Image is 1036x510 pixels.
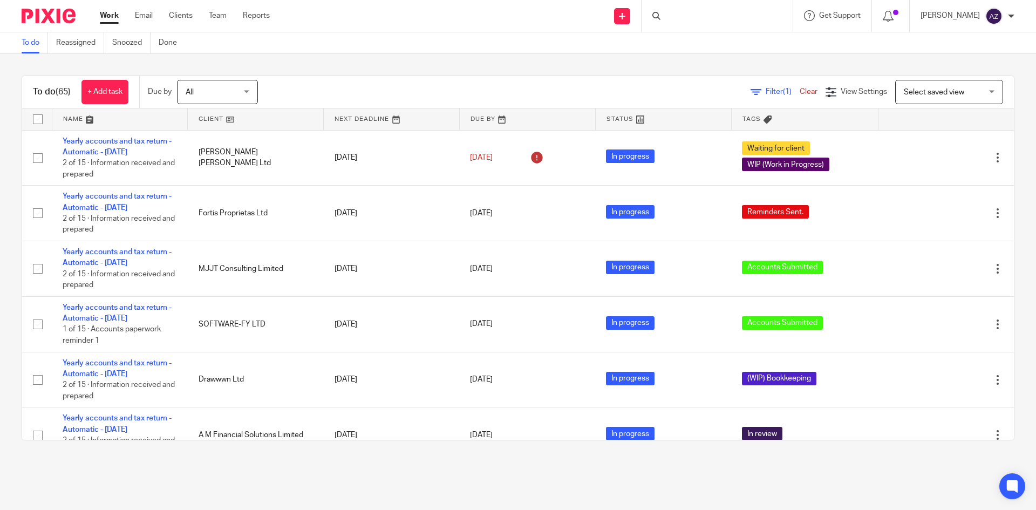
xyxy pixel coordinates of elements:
img: svg%3E [985,8,1003,25]
span: Reminders Sent. [742,205,809,219]
span: WIP (Work in Progress) [742,158,829,171]
td: [PERSON_NAME] [PERSON_NAME] Ltd [188,130,324,186]
td: [DATE] [324,130,460,186]
a: Team [209,10,227,21]
span: [DATE] [470,431,493,439]
span: In progress [606,372,655,385]
td: A M Financial Solutions Limited [188,407,324,463]
h1: To do [33,86,71,98]
td: Drawwwn Ltd [188,352,324,407]
a: To do [22,32,48,53]
a: Snoozed [112,32,151,53]
span: (WIP) Bookkeeping [742,372,816,385]
td: SOFTWARE-FY LTD [188,296,324,352]
a: Work [100,10,119,21]
a: Reports [243,10,270,21]
td: [DATE] [324,407,460,463]
a: Yearly accounts and tax return - Automatic - [DATE] [63,248,172,267]
span: In progress [606,149,655,163]
span: [DATE] [470,321,493,328]
a: Done [159,32,185,53]
span: In review [742,427,782,440]
span: In progress [606,261,655,274]
p: Due by [148,86,172,97]
span: 1 of 15 · Accounts paperwork reminder 1 [63,326,161,345]
span: Select saved view [904,89,964,96]
a: Yearly accounts and tax return - Automatic - [DATE] [63,138,172,156]
a: Yearly accounts and tax return - Automatic - [DATE] [63,414,172,433]
a: Yearly accounts and tax return - Automatic - [DATE] [63,359,172,378]
a: Email [135,10,153,21]
a: Clients [169,10,193,21]
span: In progress [606,427,655,440]
span: [DATE] [470,209,493,217]
span: All [186,89,194,96]
td: MJJT Consulting Limited [188,241,324,297]
span: Accounts Submitted [742,316,823,330]
td: [DATE] [324,352,460,407]
span: Accounts Submitted [742,261,823,274]
span: (65) [56,87,71,96]
span: 2 of 15 · Information received and prepared [63,159,175,178]
a: Yearly accounts and tax return - Automatic - [DATE] [63,304,172,322]
span: 2 of 15 · Information received and prepared [63,437,175,455]
td: [DATE] [324,241,460,297]
span: 2 of 15 · Information received and prepared [63,270,175,289]
td: Fortis Proprietas Ltd [188,186,324,241]
span: In progress [606,205,655,219]
span: [DATE] [470,154,493,161]
td: [DATE] [324,186,460,241]
span: Get Support [819,12,861,19]
a: Reassigned [56,32,104,53]
a: Clear [800,88,817,96]
span: In progress [606,316,655,330]
img: Pixie [22,9,76,23]
a: + Add task [81,80,128,104]
span: View Settings [841,88,887,96]
span: Tags [742,116,761,122]
span: Waiting for client [742,141,810,155]
td: [DATE] [324,296,460,352]
span: [DATE] [470,265,493,273]
span: 2 of 15 · Information received and prepared [63,215,175,234]
span: 2 of 15 · Information received and prepared [63,382,175,400]
span: [DATE] [470,376,493,383]
span: Filter [766,88,800,96]
p: [PERSON_NAME] [921,10,980,21]
span: (1) [783,88,792,96]
a: Yearly accounts and tax return - Automatic - [DATE] [63,193,172,211]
